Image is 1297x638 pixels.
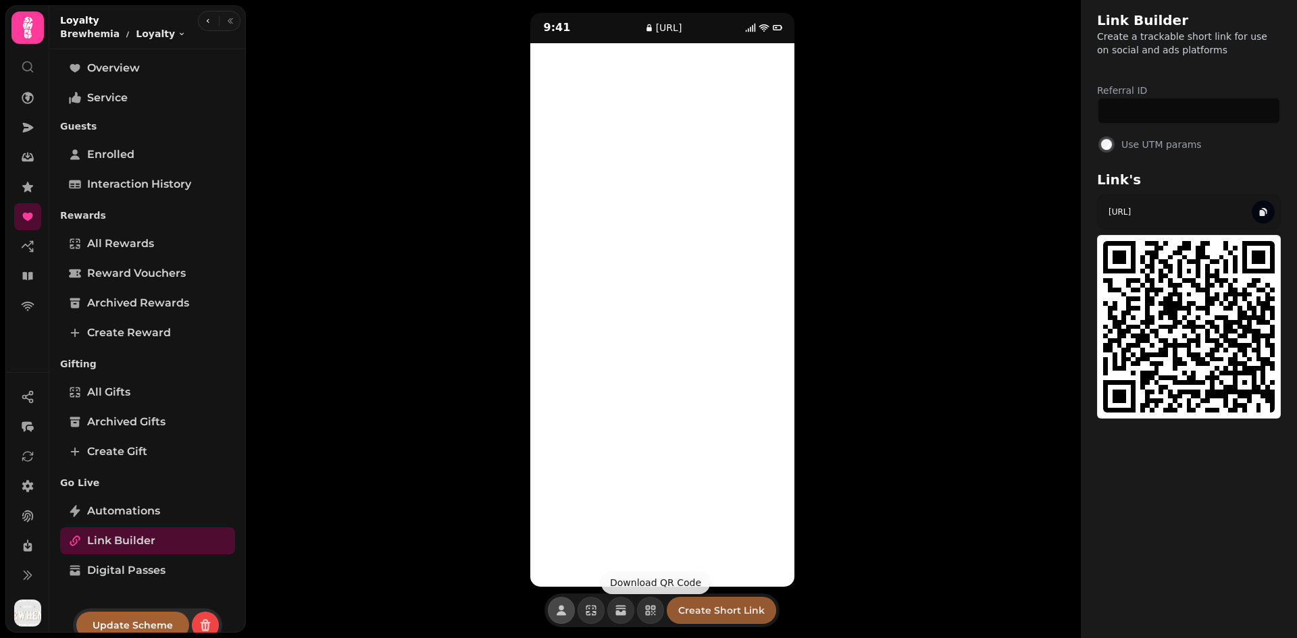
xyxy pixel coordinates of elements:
a: Reward Vouchers [60,260,235,287]
p: Rewards [60,203,235,228]
span: Update Scheme [93,620,173,630]
span: Archived Gifts [87,414,166,430]
a: Archived Rewards [60,290,235,317]
p: [URL] [1109,207,1131,217]
p: Go Live [60,471,235,495]
h2: Link Builder [1097,11,1281,30]
a: Enrolled [60,141,235,168]
span: Reward Vouchers [87,265,186,282]
a: Digital Passes [60,557,235,584]
span: All Rewards [87,236,154,252]
a: Overview [60,55,235,82]
div: Download QR Code [601,571,710,594]
span: Create Gift [87,444,147,460]
h2: Link's [1097,170,1281,189]
p: Brewhemia [60,27,120,41]
p: [URL] [656,21,682,34]
span: Create reward [87,325,171,341]
a: Link Builder [60,527,235,554]
a: Automations [60,498,235,525]
p: 9:41 [544,20,613,36]
span: Automations [87,503,160,519]
button: Loyalty [136,27,186,41]
a: Create reward [60,319,235,346]
span: Service [87,90,128,106]
p: Gifting [60,352,235,376]
h2: Loyalty [60,14,186,27]
span: Overview [87,60,140,76]
nav: breadcrumb [60,27,186,41]
a: All Rewards [60,230,235,257]
span: Digital Passes [87,562,166,579]
nav: Tabs [49,49,246,608]
a: Archived Gifts [60,408,235,435]
p: Create a trackable short link for use on social and ads platforms [1097,30,1281,57]
span: Archived Rewards [87,295,189,311]
iframe: branding-frame [530,43,794,587]
img: User avatar [14,600,41,627]
a: Create Gift [60,438,235,465]
span: Interaction History [87,176,191,192]
button: Create Short Link [667,597,776,624]
p: Guests [60,114,235,138]
a: Interaction History [60,171,235,198]
a: Service [60,84,235,111]
a: All Gifts [60,379,235,406]
label: Use UTM params [1121,138,1278,151]
span: Create Short Link [678,606,765,615]
label: Referral ID [1097,84,1281,97]
span: Enrolled [87,147,134,163]
button: User avatar [11,600,44,627]
span: Link Builder [87,533,155,549]
span: All Gifts [87,384,130,400]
